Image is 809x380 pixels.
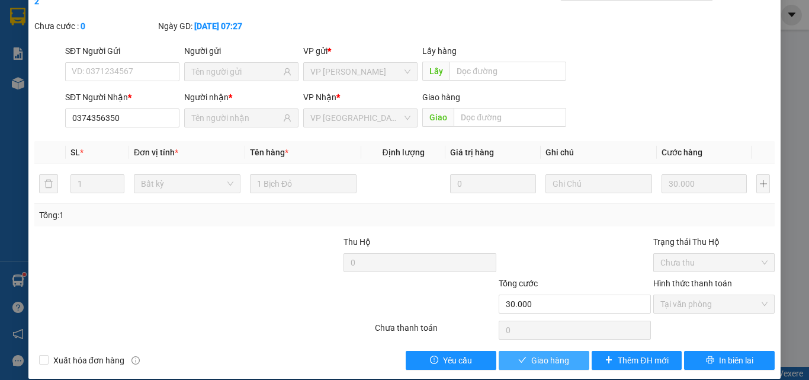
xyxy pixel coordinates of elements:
div: Trạng thái Thu Hộ [653,235,775,248]
button: printerIn biên lai [684,351,775,370]
div: Ngày GD: [158,20,280,33]
span: Giá trị hàng [450,148,494,157]
div: Chưa thanh toán [374,321,497,342]
span: VP Phan Thiết [310,63,410,81]
span: check [518,356,527,365]
div: Người gửi [184,44,298,58]
span: Định lượng [382,148,424,157]
span: user [283,114,291,122]
input: Dọc đường [454,108,566,127]
span: Bất kỳ [141,175,233,193]
span: Thêm ĐH mới [618,354,668,367]
button: exclamation-circleYêu cầu [406,351,496,370]
span: In biên lai [719,354,753,367]
span: Giao hàng [531,354,569,367]
button: plusThêm ĐH mới [592,351,682,370]
span: exclamation-circle [430,356,438,365]
span: SL [70,148,80,157]
input: Tên người gửi [191,65,281,78]
div: Chưa cước : [34,20,156,33]
input: 0 [662,174,747,193]
th: Ghi chú [541,141,657,164]
span: Tổng cước [499,279,538,288]
div: SĐT Người Nhận [65,91,179,104]
input: Tên người nhận [191,111,281,124]
span: Thu Hộ [343,237,371,247]
span: user [283,68,291,76]
span: VP Sài Gòn [310,109,410,127]
div: SĐT Người Gửi [65,44,179,58]
div: Người nhận [184,91,298,104]
span: Yêu cầu [443,354,472,367]
b: 0 [81,21,85,31]
span: printer [706,356,714,365]
input: Dọc đường [450,62,566,81]
span: Giao hàng [422,92,460,102]
div: Tổng: 1 [39,209,313,222]
input: 0 [450,174,535,193]
span: Chưa thu [660,254,768,272]
input: Ghi Chú [545,174,652,193]
span: plus [605,356,613,365]
span: Xuất hóa đơn hàng [49,354,129,367]
span: Tại văn phòng [660,295,768,313]
span: Lấy hàng [422,46,457,56]
span: VP Nhận [303,92,336,102]
span: Đơn vị tính [134,148,178,157]
span: Giao [422,108,454,127]
span: info-circle [131,356,140,365]
span: Tên hàng [250,148,288,157]
button: checkGiao hàng [499,351,589,370]
button: delete [39,174,58,193]
div: VP gửi [303,44,418,58]
span: Cước hàng [662,148,702,157]
button: plus [756,174,770,193]
b: [DATE] 07:27 [194,21,242,31]
input: VD: Bàn, Ghế [250,174,357,193]
label: Hình thức thanh toán [653,279,732,288]
span: Lấy [422,62,450,81]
